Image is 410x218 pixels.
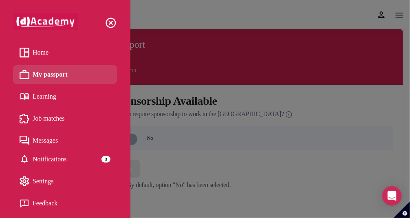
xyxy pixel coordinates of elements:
[20,154,29,164] img: setting
[20,92,29,101] img: image
[101,156,110,163] div: 0
[20,134,110,147] a: image Messages
[33,134,58,147] span: Messages
[20,114,29,123] img: image
[20,136,29,145] img: image
[20,197,110,209] a: Feedback
[20,198,29,208] img: feedback
[20,46,110,59] a: image Home
[394,202,410,218] button: Set cookie preferences
[20,70,29,79] img: image
[20,90,110,103] a: image Learning
[20,112,110,125] a: image Job matches
[13,13,78,30] img: dAcademy
[105,17,117,29] img: close
[33,153,67,165] span: Notifications
[105,13,117,30] div: Close
[20,176,29,186] img: setting
[33,90,56,103] span: Learning
[33,46,48,59] span: Home
[33,112,65,125] span: Job matches
[33,68,68,81] span: My passport
[382,186,402,206] div: Open Intercom Messenger
[20,68,110,81] a: image My passport
[20,48,29,57] img: image
[20,175,110,187] div: Settings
